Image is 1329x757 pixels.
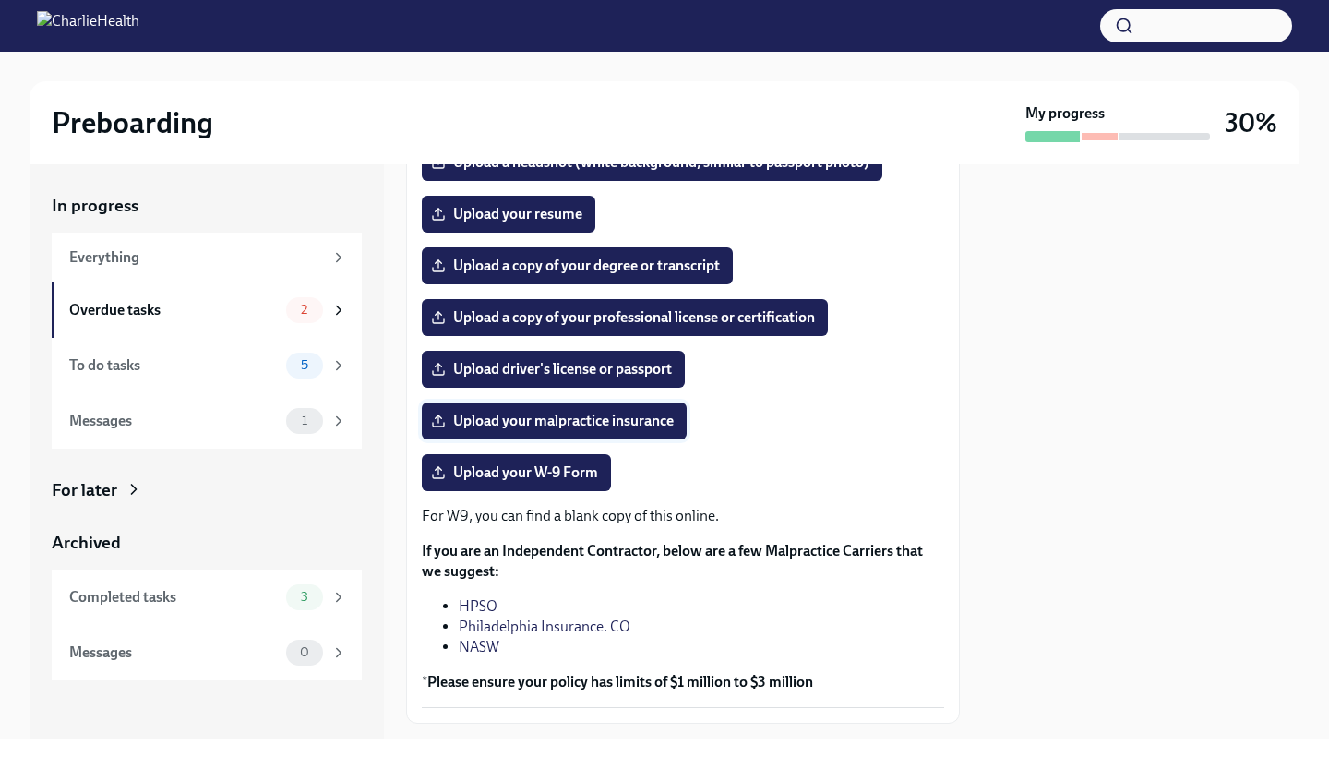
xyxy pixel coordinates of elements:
a: HPSO [459,597,497,615]
a: Overdue tasks2 [52,282,362,338]
strong: Please ensure your policy has limits of $1 million to $3 million [427,673,813,691]
a: Everything [52,233,362,282]
label: Upload your resume [422,196,595,233]
p: For W9, you can find a blank copy of this online. [422,506,944,526]
label: Upload your W-9 Form [422,454,611,491]
span: Upload your W-9 Form [435,463,598,482]
a: In progress [52,194,362,218]
strong: If you are an Independent Contractor, below are a few Malpractice Carriers that we suggest: [422,542,923,580]
span: Upload your malpractice insurance [435,412,674,430]
div: To do tasks [69,355,279,376]
span: Upload driver's license or passport [435,360,672,378]
div: Everything [69,247,323,268]
a: To do tasks5 [52,338,362,393]
span: 1 [291,414,318,427]
a: Philadelphia Insurance. CO [459,618,630,635]
a: NASW [459,638,499,655]
span: 3 [290,590,319,604]
label: Upload a copy of your degree or transcript [422,247,733,284]
label: Upload your malpractice insurance [422,403,687,439]
div: Messages [69,643,279,663]
div: Completed tasks [69,587,279,607]
a: Messages1 [52,393,362,449]
span: 2 [290,303,318,317]
div: Overdue tasks [69,300,279,320]
div: For later [52,478,117,502]
a: Messages0 [52,625,362,680]
label: Upload a copy of your professional license or certification [422,299,828,336]
a: For later [52,478,362,502]
label: Upload driver's license or passport [422,351,685,388]
span: Upload a copy of your professional license or certification [435,308,815,327]
img: CharlieHealth [37,11,139,41]
h3: 30% [1225,106,1277,139]
span: 0 [289,645,320,659]
strong: My progress [1025,103,1105,124]
span: Upload your resume [435,205,582,223]
span: 5 [290,358,319,372]
h2: Preboarding [52,104,213,141]
a: Completed tasks3 [52,570,362,625]
div: Messages [69,411,279,431]
span: Upload a copy of your degree or transcript [435,257,720,275]
a: Archived [52,531,362,555]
